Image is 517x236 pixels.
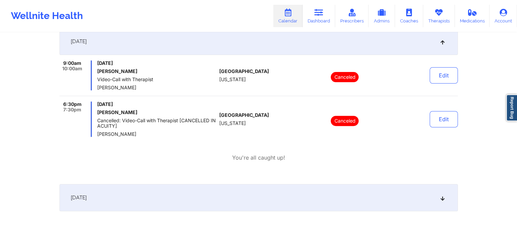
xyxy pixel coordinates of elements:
a: Therapists [423,5,455,27]
a: Medications [455,5,490,27]
span: 6:30pm [63,102,82,107]
a: Account [489,5,517,27]
span: [DATE] [97,102,217,107]
a: Prescribers [335,5,369,27]
span: [DATE] [71,38,87,45]
a: Report Bug [506,94,517,121]
a: Coaches [395,5,423,27]
span: [GEOGRAPHIC_DATA] [219,69,269,74]
button: Edit [430,111,458,127]
span: Cancelled: Video-Call with Therapist [CANCELLED IN ACUITY] [97,118,217,129]
span: 7:30pm [63,107,81,112]
span: [PERSON_NAME] [97,131,217,137]
span: [DATE] [71,194,87,201]
p: Canceled [331,116,359,126]
span: 10:00am [62,66,82,71]
h6: [PERSON_NAME] [97,69,217,74]
a: Admins [368,5,395,27]
a: Dashboard [303,5,335,27]
p: You're all caught up! [232,154,285,162]
span: [GEOGRAPHIC_DATA] [219,112,269,118]
span: [DATE] [97,60,217,66]
p: Canceled [331,72,359,82]
span: 9:00am [63,60,81,66]
span: [US_STATE] [219,121,246,126]
span: [PERSON_NAME] [97,85,217,90]
span: [US_STATE] [219,77,246,82]
a: Calendar [273,5,303,27]
span: Video-Call with Therapist [97,77,217,82]
h6: [PERSON_NAME] [97,110,217,115]
button: Edit [430,67,458,84]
